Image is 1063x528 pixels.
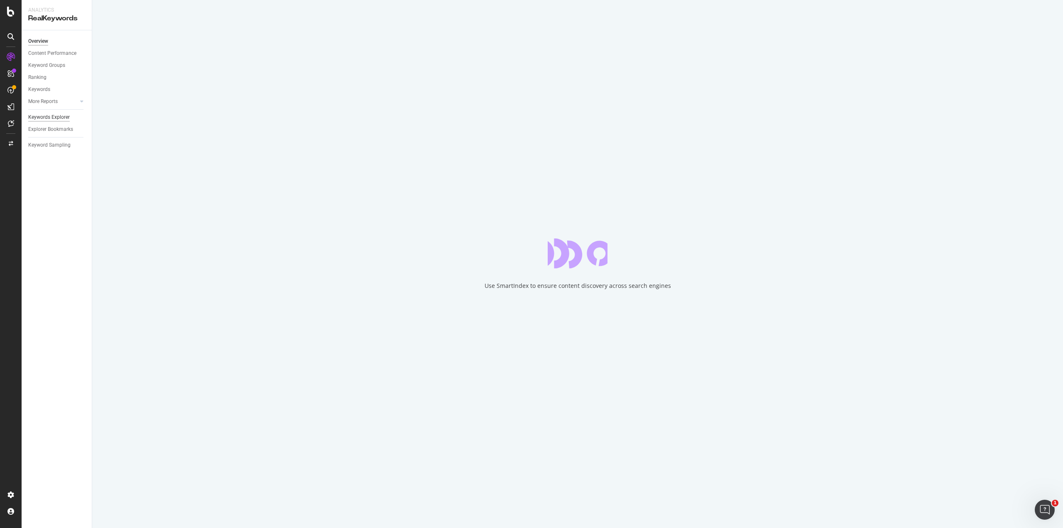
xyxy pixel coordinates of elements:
[28,97,78,106] a: More Reports
[28,141,86,150] a: Keyword Sampling
[28,85,86,94] a: Keywords
[28,85,50,94] div: Keywords
[28,49,86,58] a: Content Performance
[1035,500,1055,520] iframe: Intercom live chat
[28,73,86,82] a: Ranking
[28,49,76,58] div: Content Performance
[28,37,86,46] a: Overview
[28,14,85,23] div: RealKeywords
[28,113,86,122] a: Keywords Explorer
[28,113,70,122] div: Keywords Explorer
[28,125,86,134] a: Explorer Bookmarks
[485,282,671,290] div: Use SmartIndex to ensure content discovery across search engines
[28,97,58,106] div: More Reports
[1052,500,1058,506] span: 1
[548,238,607,268] div: animation
[28,141,71,150] div: Keyword Sampling
[28,125,73,134] div: Explorer Bookmarks
[28,61,65,70] div: Keyword Groups
[28,73,47,82] div: Ranking
[28,7,85,14] div: Analytics
[28,37,48,46] div: Overview
[28,61,86,70] a: Keyword Groups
